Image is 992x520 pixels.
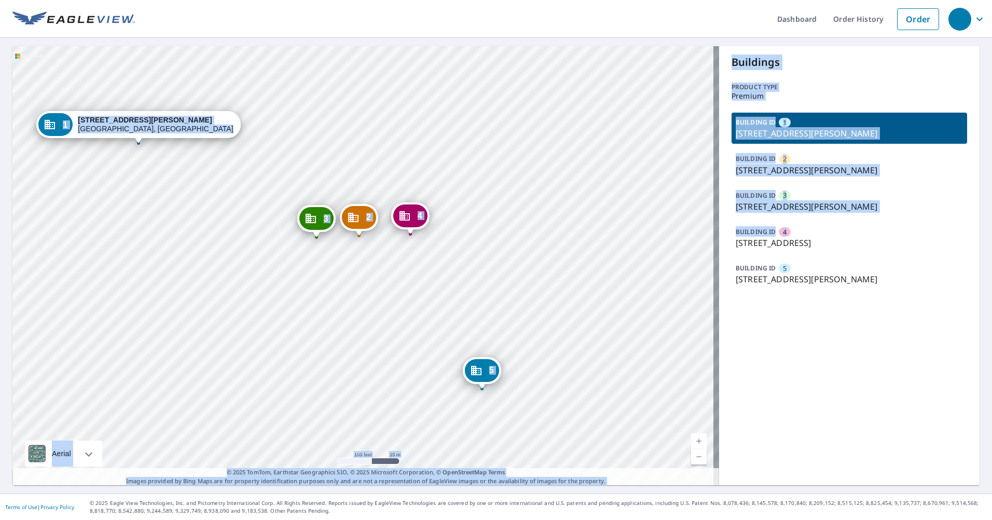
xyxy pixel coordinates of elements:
div: Aerial [25,441,102,467]
a: OpenStreetMap [443,468,486,476]
p: [STREET_ADDRESS][PERSON_NAME] [736,164,963,176]
span: 4 [783,227,787,237]
span: © 2025 TomTom, Earthstar Geographics SIO, © 2025 Microsoft Corporation, © [227,468,505,477]
p: BUILDING ID [736,118,776,127]
div: Dropped pin, building 1, Commercial property, 527 N Armistead St Alexandria, VA 22312 [36,111,241,143]
p: BUILDING ID [736,227,776,236]
a: Order [897,8,939,30]
span: 3 [783,190,787,200]
p: [STREET_ADDRESS][PERSON_NAME] [736,200,963,213]
span: 4 [418,212,422,220]
span: 5 [783,264,787,273]
span: 2 [783,154,787,164]
p: Product type [732,83,967,92]
span: 2 [366,213,371,221]
div: Dropped pin, building 2, Commercial property, 509 N Armistead St Alexandria, VA 22312 [340,204,378,236]
a: Current Level 18, Zoom Out [691,449,707,464]
a: Privacy Policy [40,503,74,511]
div: [GEOGRAPHIC_DATA], [GEOGRAPHIC_DATA] 22312 [78,116,233,133]
span: 1 [783,118,787,128]
p: BUILDING ID [736,191,776,200]
a: Terms of Use [5,503,37,511]
div: Dropped pin, building 5, Commercial property, 487 N Armistead St Alexandria, VA 22312 [463,357,501,389]
div: Aerial [49,441,74,467]
div: Dropped pin, building 4, Commercial property, 505 Saxony Sq Alexandria, VA 22312 [391,202,430,235]
p: BUILDING ID [736,154,776,163]
p: Buildings [732,54,967,70]
p: BUILDING ID [736,264,776,272]
a: Terms [488,468,505,476]
p: [STREET_ADDRESS][PERSON_NAME] [736,273,963,285]
p: [STREET_ADDRESS] [736,237,963,249]
a: Current Level 18, Zoom In [691,433,707,449]
p: © 2025 Eagle View Technologies, Inc. and Pictometry International Corp. All Rights Reserved. Repo... [90,499,987,515]
div: Dropped pin, building 3, Commercial property, 513 N Armistead St Alexandria, VA 22312 [297,205,336,237]
p: | [5,504,74,510]
p: Images provided by Bing Maps are for property identification purposes only and are not a represen... [12,468,719,485]
span: 5 [489,366,494,374]
strong: [STREET_ADDRESS][PERSON_NAME] [78,116,212,124]
img: EV Logo [12,11,135,27]
span: 3 [324,215,328,223]
p: Premium [732,92,967,100]
span: 1 [63,121,67,129]
p: [STREET_ADDRESS][PERSON_NAME] [736,127,963,140]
